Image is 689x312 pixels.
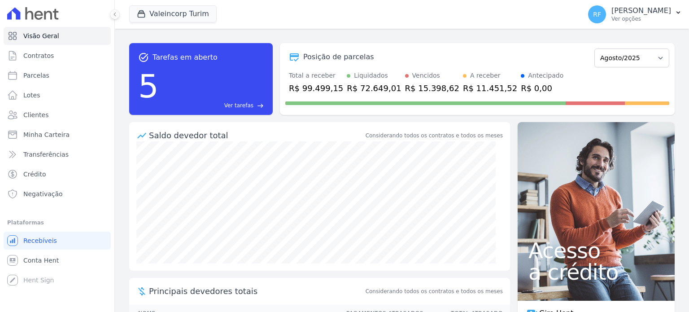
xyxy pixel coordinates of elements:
[257,102,264,109] span: east
[149,285,364,297] span: Principais devedores totais
[23,71,49,80] span: Parcelas
[347,82,401,94] div: R$ 72.649,01
[138,52,149,63] span: task_alt
[23,51,54,60] span: Contratos
[4,47,111,65] a: Contratos
[528,71,563,80] div: Antecipado
[23,130,70,139] span: Minha Carteira
[528,261,664,283] span: a crédito
[4,185,111,203] a: Negativação
[4,145,111,163] a: Transferências
[23,91,40,100] span: Lotes
[4,27,111,45] a: Visão Geral
[593,11,601,18] span: RF
[463,82,517,94] div: R$ 11.451,52
[149,129,364,141] div: Saldo devedor total
[23,150,69,159] span: Transferências
[611,6,671,15] p: [PERSON_NAME]
[521,82,563,94] div: R$ 0,00
[4,66,111,84] a: Parcelas
[303,52,374,62] div: Posição de parcelas
[4,106,111,124] a: Clientes
[366,287,503,295] span: Considerando todos os contratos e todos os meses
[289,82,343,94] div: R$ 99.499,15
[23,170,46,179] span: Crédito
[4,126,111,144] a: Minha Carteira
[4,232,111,250] a: Recebíveis
[7,217,107,228] div: Plataformas
[581,2,689,27] button: RF [PERSON_NAME] Ver opções
[366,132,503,140] div: Considerando todos os contratos e todos os meses
[611,15,671,22] p: Ver opções
[4,165,111,183] a: Crédito
[4,86,111,104] a: Lotes
[224,101,253,110] span: Ver tarefas
[289,71,343,80] div: Total a receber
[405,82,459,94] div: R$ 15.398,62
[470,71,501,80] div: A receber
[23,110,48,119] span: Clientes
[23,31,59,40] span: Visão Geral
[412,71,440,80] div: Vencidos
[528,240,664,261] span: Acesso
[23,236,57,245] span: Recebíveis
[129,5,217,22] button: Valeincorp Turim
[153,52,218,63] span: Tarefas em aberto
[23,256,59,265] span: Conta Hent
[4,251,111,269] a: Conta Hent
[162,101,264,110] a: Ver tarefas east
[23,189,63,198] span: Negativação
[354,71,388,80] div: Liquidados
[138,63,159,110] div: 5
